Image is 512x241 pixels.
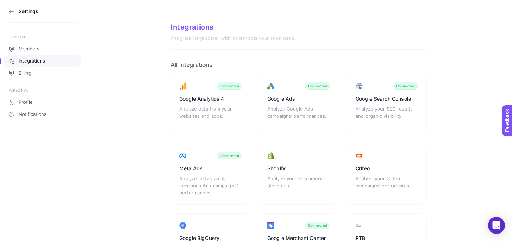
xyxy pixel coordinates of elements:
[267,105,330,127] div: Analyze Google Ads campaigns’ performances.
[267,165,330,172] div: Shopify
[308,84,327,88] div: Connected
[18,70,31,76] span: Billing
[18,9,38,14] h3: Settings
[220,154,239,158] div: Connected
[396,84,415,88] div: Connected
[18,100,33,105] span: Profile
[356,105,418,127] div: Analyze your SEO results and organic visibility.
[308,223,327,227] div: Connected
[171,23,427,31] div: Integrations
[179,105,242,127] div: Analyze data from your websites and apps.
[9,34,77,40] div: GENERAL
[4,97,81,108] a: Profile
[4,68,81,79] a: Billing
[488,217,505,234] div: Open Intercom Messenger
[9,87,77,93] div: PERSONAL
[4,43,81,55] a: Members
[356,175,418,196] div: Analyze your Criteo campaigns’ performance.
[4,109,81,120] a: Notifications
[179,175,242,196] div: Analyze Instagram & Facebook Ads campaigns’ performances.
[267,95,330,102] div: Google Ads
[356,165,418,172] div: Criteo
[18,46,39,52] span: Members
[220,84,239,88] div: Connected
[267,175,330,196] div: Analyze your eCommerce store data.
[171,61,427,68] h2: All Integrations
[171,36,427,41] div: Integrate Heybooster with other tools your team uses.
[4,55,81,67] a: Integrations
[18,112,47,117] span: Notifications
[4,2,27,8] span: Feedback
[18,58,45,64] span: Integrations
[179,165,242,172] div: Meta Ads
[356,95,418,102] div: Google Search Console
[179,95,242,102] div: Google Analytics 4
